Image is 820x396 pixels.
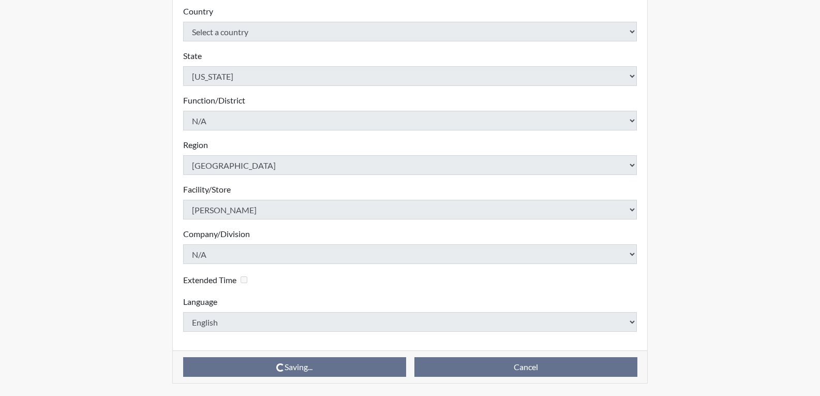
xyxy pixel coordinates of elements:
[183,296,217,308] label: Language
[183,183,231,196] label: Facility/Store
[183,139,208,151] label: Region
[183,94,245,107] label: Function/District
[183,50,202,62] label: State
[183,357,406,377] button: Saving...
[183,272,251,287] div: Checking this box will provide the interviewee with an accomodation of extra time to answer each ...
[183,228,250,240] label: Company/Division
[183,274,236,286] label: Extended Time
[414,357,637,377] button: Cancel
[183,5,213,18] label: Country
